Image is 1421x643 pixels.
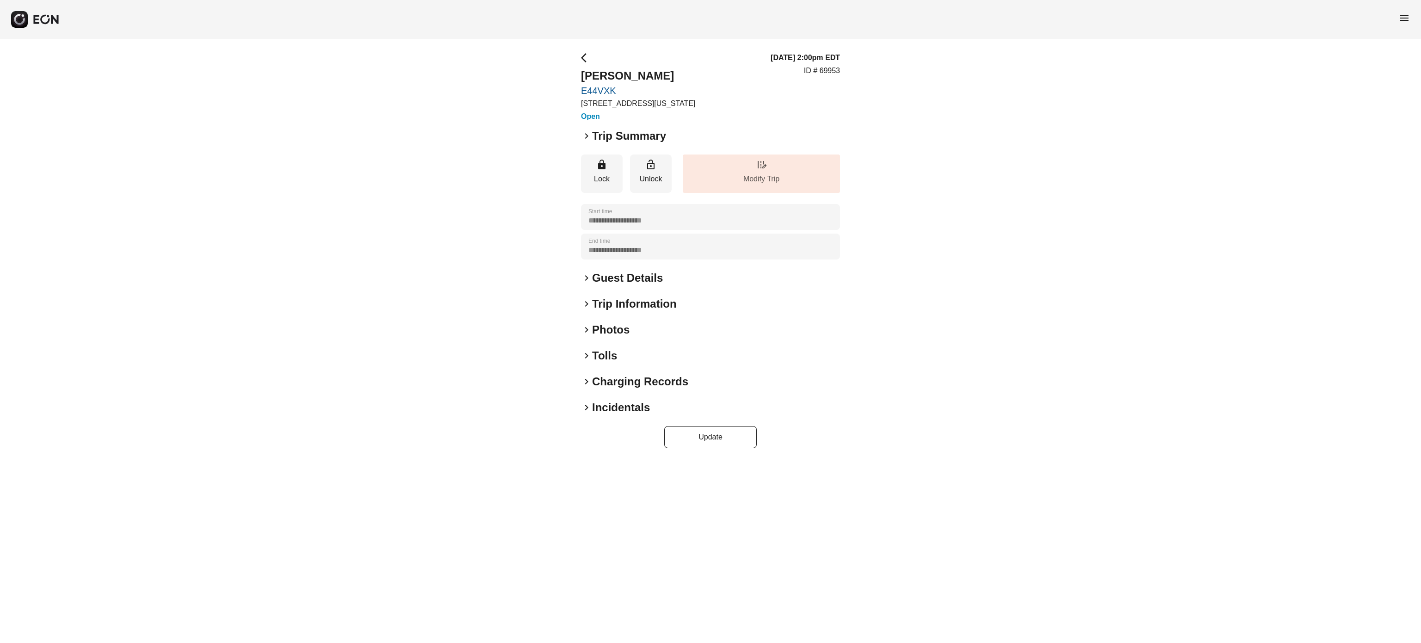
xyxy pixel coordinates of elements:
[592,374,688,389] h2: Charging Records
[630,155,672,193] button: Unlock
[581,402,592,413] span: keyboard_arrow_right
[771,52,840,63] h3: [DATE] 2:00pm EDT
[581,98,695,109] p: [STREET_ADDRESS][US_STATE]
[592,129,666,143] h2: Trip Summary
[592,348,617,363] h2: Tolls
[592,400,650,415] h2: Incidentals
[756,159,767,170] span: edit_road
[581,272,592,284] span: keyboard_arrow_right
[581,130,592,142] span: keyboard_arrow_right
[581,52,592,63] span: arrow_back_ios
[687,173,835,185] p: Modify Trip
[664,426,757,448] button: Update
[804,65,840,76] p: ID # 69953
[1399,12,1410,24] span: menu
[581,68,695,83] h2: [PERSON_NAME]
[581,298,592,309] span: keyboard_arrow_right
[596,159,607,170] span: lock
[581,350,592,361] span: keyboard_arrow_right
[586,173,618,185] p: Lock
[592,297,677,311] h2: Trip Information
[635,173,667,185] p: Unlock
[581,111,695,122] h3: Open
[581,324,592,335] span: keyboard_arrow_right
[581,155,623,193] button: Lock
[645,159,656,170] span: lock_open
[581,85,695,96] a: E44VXK
[581,376,592,387] span: keyboard_arrow_right
[683,155,840,193] button: Modify Trip
[592,322,630,337] h2: Photos
[592,271,663,285] h2: Guest Details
